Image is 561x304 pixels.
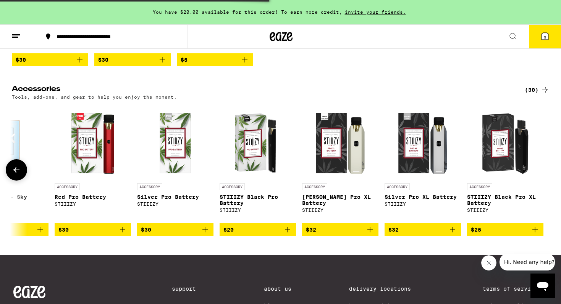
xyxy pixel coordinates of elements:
[385,194,461,200] p: Silver Pro XL Battery
[385,103,461,179] img: STIIIZY - Silver Pro XL Battery
[467,103,543,223] a: Open page for STIIIZY Black Pro XL Battery from STIIIZY
[467,183,492,190] p: ACCESSORY
[12,94,177,99] p: Tools, add-ons, and gear to help you enjoy the moment.
[181,57,188,63] span: $5
[385,202,461,206] div: STIIIZY
[342,10,409,14] span: invite your friends.
[302,103,378,179] img: STIIIZY - Pearl White Pro XL Battery
[55,183,80,190] p: ACCESSORY
[172,286,206,292] a: Support
[98,57,108,63] span: $30
[137,202,213,206] div: STIIIZY
[467,223,543,236] button: Add to bag
[137,103,213,223] a: Open page for Silver Pro Battery from STIIIZY
[55,202,131,206] div: STIIIZY
[153,10,342,14] span: You have $20.00 available for this order! To earn more credit,
[302,103,378,223] a: Open page for Pearl White Pro XL Battery from STIIIZY
[220,183,245,190] p: ACCESSORY
[525,85,550,94] a: (30)
[137,223,213,236] button: Add to bag
[137,194,213,200] p: Silver Pro Battery
[306,227,316,233] span: $32
[177,53,253,66] button: Add to bag
[58,227,69,233] span: $30
[94,53,171,66] button: Add to bag
[220,103,296,223] a: Open page for STIIIZY Black Pro Battery from STIIIZY
[530,274,555,298] iframe: Button to launch messaging window
[500,254,555,270] iframe: Message from company
[141,227,151,233] span: $30
[483,286,548,292] a: Terms of Service
[529,25,561,48] button: 3
[385,223,461,236] button: Add to bag
[544,35,546,39] span: 3
[385,103,461,223] a: Open page for Silver Pro XL Battery from STIIIZY
[55,103,131,223] a: Open page for Red Pro Battery from STIIIZY
[220,223,296,236] button: Add to bag
[55,194,131,200] p: Red Pro Battery
[137,183,162,190] p: ACCESSORY
[220,208,296,213] div: STIIIZY
[467,194,543,206] p: STIIIZY Black Pro XL Battery
[467,103,543,179] img: STIIIZY - STIIIZY Black Pro XL Battery
[220,103,296,179] img: STIIIZY - STIIIZY Black Pro Battery
[223,227,234,233] span: $20
[137,103,213,179] img: STIIIZY - Silver Pro Battery
[55,103,131,179] img: STIIIZY - Red Pro Battery
[302,183,327,190] p: ACCESSORY
[16,57,26,63] span: $30
[55,223,131,236] button: Add to bag
[12,85,512,94] h2: Accessories
[302,223,378,236] button: Add to bag
[471,227,481,233] span: $25
[467,208,543,213] div: STIIIZY
[302,194,378,206] p: [PERSON_NAME] Pro XL Battery
[264,286,291,292] a: About Us
[220,194,296,206] p: STIIIZY Black Pro Battery
[385,183,410,190] p: ACCESSORY
[388,227,399,233] span: $32
[481,255,496,270] iframe: Close message
[302,208,378,213] div: STIIIZY
[12,53,88,66] button: Add to bag
[349,286,425,292] a: Delivery Locations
